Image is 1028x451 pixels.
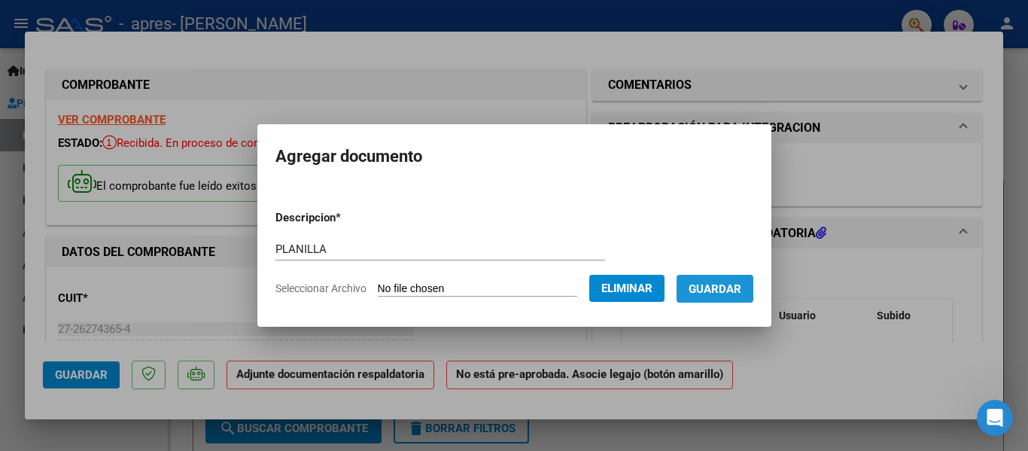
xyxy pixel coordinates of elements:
h2: Agregar documento [275,142,753,171]
iframe: Intercom live chat [977,400,1013,436]
p: Descripcion [275,209,419,227]
button: Guardar [677,275,753,303]
span: Seleccionar Archivo [275,282,366,294]
button: Eliminar [589,275,665,302]
span: Eliminar [601,282,652,295]
span: Guardar [689,282,741,296]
